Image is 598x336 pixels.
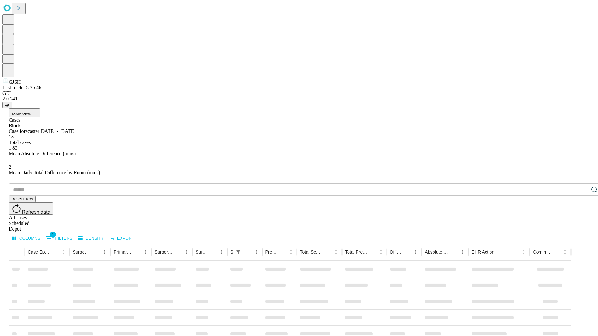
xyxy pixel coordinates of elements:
button: Sort [278,248,287,256]
div: Difference [390,250,402,254]
button: Menu [377,248,385,256]
div: Surgeon Name [73,250,91,254]
button: Sort [133,248,141,256]
button: Sort [495,248,504,256]
button: Sort [449,248,458,256]
button: Sort [92,248,100,256]
button: Select columns [10,234,42,243]
button: Show filters [234,248,243,256]
span: @ [5,103,9,107]
button: Menu [561,248,569,256]
span: GJSH [9,79,21,85]
div: Total Scheduled Duration [300,250,322,254]
button: Menu [411,248,420,256]
button: Sort [403,248,411,256]
button: Menu [252,248,261,256]
div: Absolute Difference [425,250,449,254]
button: Table View [9,108,40,117]
button: Menu [332,248,340,256]
div: Primary Service [114,250,132,254]
button: Menu [287,248,295,256]
button: Show filters [45,233,74,243]
div: Surgery Date [196,250,208,254]
div: 2.0.241 [2,96,596,102]
span: Mean Daily Total Difference by Room (mins) [9,170,100,175]
div: Case Epic Id [28,250,50,254]
div: EHR Action [472,250,494,254]
span: [DATE] - [DATE] [39,128,75,134]
button: Sort [323,248,332,256]
button: Menu [458,248,467,256]
span: 2 [9,164,11,170]
button: Sort [51,248,59,256]
span: 18 [9,134,14,139]
span: Last fetch: 15:25:46 [2,85,41,90]
span: Table View [11,112,31,116]
span: Case forecaster [9,128,39,134]
button: Menu [59,248,68,256]
button: Refresh data [9,202,53,215]
button: Menu [520,248,528,256]
button: Reset filters [9,196,36,202]
div: 1 active filter [234,248,243,256]
div: Predicted In Room Duration [265,250,278,254]
span: Total cases [9,140,31,145]
button: Menu [141,248,150,256]
button: Sort [173,248,182,256]
div: GEI [2,91,596,96]
div: Comments [533,250,551,254]
div: Surgery Name [155,250,173,254]
button: Sort [208,248,217,256]
span: Mean Absolute Difference (mins) [9,151,76,156]
button: Export [108,234,136,243]
button: Sort [368,248,377,256]
button: Density [77,234,106,243]
span: 1.83 [9,145,17,151]
span: 1 [50,231,56,238]
div: Total Predicted Duration [345,250,368,254]
button: Menu [182,248,191,256]
button: @ [2,102,12,108]
button: Menu [100,248,109,256]
button: Sort [552,248,561,256]
div: Scheduled In Room Duration [230,250,233,254]
span: Reset filters [11,197,33,201]
button: Menu [217,248,226,256]
span: Refresh data [22,209,50,215]
button: Sort [243,248,252,256]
